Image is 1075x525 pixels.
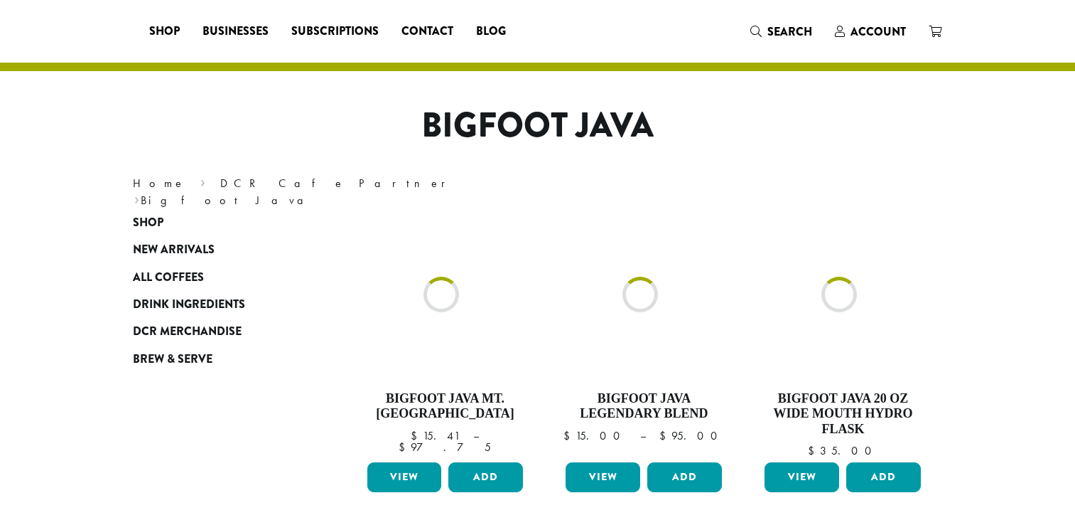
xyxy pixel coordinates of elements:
span: › [200,170,205,192]
a: Account [823,20,917,43]
a: Brew & Serve [133,345,303,372]
h4: Bigfoot Java Mt. [GEOGRAPHIC_DATA] [364,391,527,422]
a: Shop [133,209,303,236]
a: View [566,462,640,492]
a: Bigfoot Java Legendary Blend [562,216,725,457]
h4: Bigfoot Java 20 oz Wide Mouth Hydro Flask [761,391,924,437]
span: Account [850,23,906,40]
span: New Arrivals [133,241,215,259]
bdi: 95.00 [659,428,724,443]
button: Add [647,462,722,492]
span: Search [767,23,812,40]
a: New Arrivals [133,236,303,263]
span: $ [808,443,820,458]
span: DCR Merchandise [133,323,242,341]
h4: Bigfoot Java Legendary Blend [562,391,725,422]
span: Drink Ingredients [133,296,245,314]
a: Subscriptions [280,20,390,43]
button: Add [846,462,921,492]
bdi: 35.00 [808,443,878,458]
span: Subscriptions [291,23,379,41]
a: Bigfoot Java 20 oz Wide Mouth Hydro Flask $35.00 [761,216,924,457]
a: DCR Cafe Partner [220,176,455,191]
a: Drink Ingredients [133,291,303,318]
span: Shop [149,23,180,41]
span: $ [659,428,671,443]
span: Shop [133,214,163,232]
a: Home [133,176,185,191]
bdi: 15.41 [411,428,460,443]
a: Bigfoot Java Mt. [GEOGRAPHIC_DATA] [364,216,527,457]
span: › [134,187,139,209]
a: Blog [465,20,517,43]
bdi: 15.00 [563,428,627,443]
a: DCR Merchandise [133,318,303,345]
span: Blog [476,23,506,41]
a: Businesses [191,20,280,43]
a: Search [739,20,823,43]
a: View [765,462,839,492]
h1: Bigfoot Java [122,105,954,147]
nav: Breadcrumb [133,175,517,209]
span: Businesses [202,23,269,41]
a: Shop [138,20,191,43]
a: Contact [390,20,465,43]
span: $ [399,440,411,455]
span: Brew & Serve [133,351,212,368]
span: $ [411,428,423,443]
span: $ [563,428,576,443]
bdi: 97.75 [399,440,491,455]
span: – [640,428,646,443]
span: – [473,428,479,443]
span: All Coffees [133,269,204,287]
span: Contact [401,23,453,41]
button: Add [448,462,523,492]
a: View [367,462,442,492]
a: All Coffees [133,263,303,290]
